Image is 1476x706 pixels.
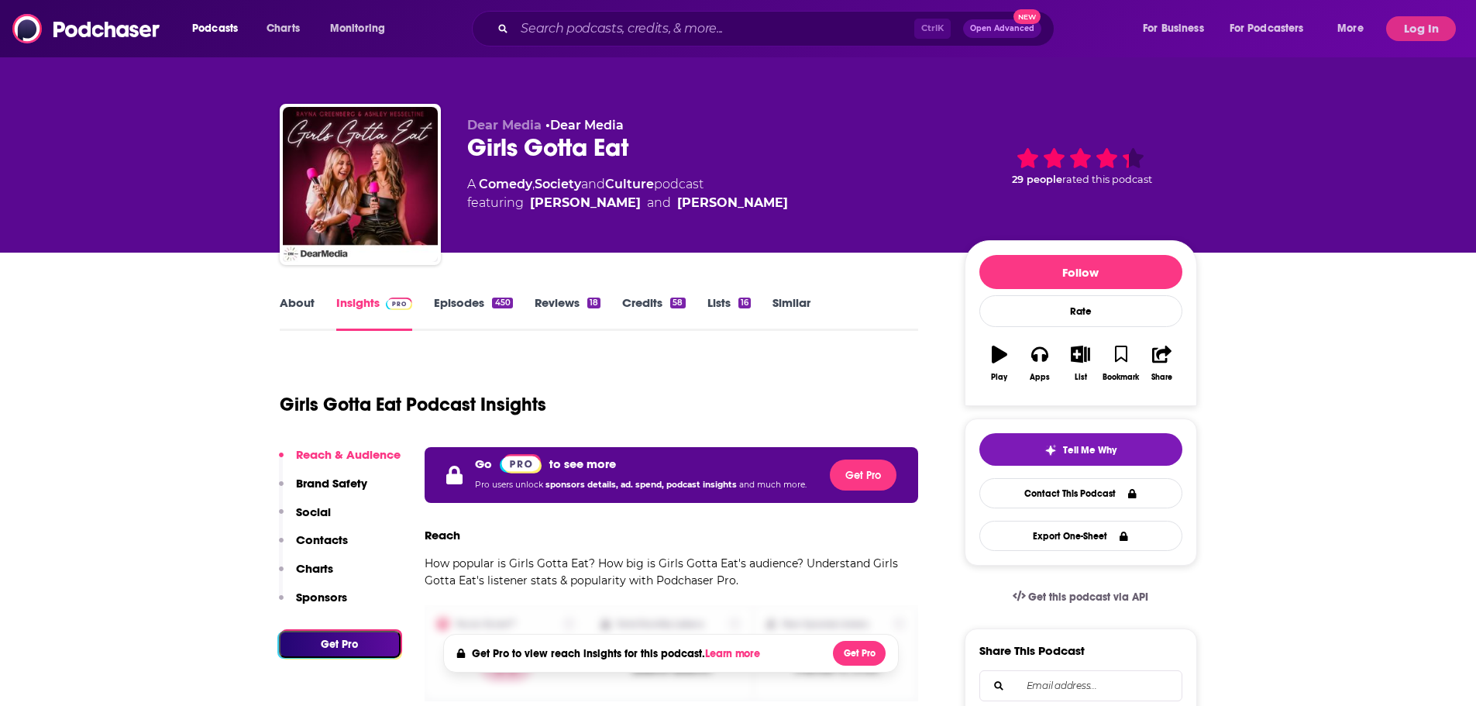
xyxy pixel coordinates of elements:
h3: Reach [425,528,460,542]
div: Bookmark [1103,373,1139,382]
span: 29 people [1012,174,1062,185]
span: • [545,118,624,133]
img: Podchaser Pro [386,298,413,310]
button: tell me why sparkleTell Me Why [979,433,1182,466]
a: Dear Media [550,118,624,133]
a: InsightsPodchaser Pro [336,295,413,331]
span: , [532,177,535,191]
img: Podchaser Pro [500,454,542,474]
a: Culture [605,177,654,191]
div: Rate [979,295,1182,327]
button: Contacts [279,532,348,561]
a: [PERSON_NAME] [530,194,641,212]
span: More [1337,18,1364,40]
button: open menu [1220,16,1326,41]
a: Lists16 [707,295,751,331]
div: List [1075,373,1087,382]
a: Contact This Podcast [979,478,1182,508]
input: Email address... [993,671,1169,701]
a: Credits58 [622,295,685,331]
span: Podcasts [192,18,238,40]
span: featuring [467,194,788,212]
button: Social [279,505,331,533]
button: open menu [319,16,405,41]
a: Similar [772,295,810,331]
button: Share [1141,336,1182,391]
button: Reach & Audience [279,447,401,476]
span: Get this podcast via API [1028,591,1148,604]
button: Brand Safety [279,476,367,505]
a: Get this podcast via API [1000,578,1161,616]
span: New [1013,9,1041,24]
div: 16 [738,298,751,308]
a: Reviews18 [535,295,600,331]
p: Contacts [296,532,348,547]
p: Social [296,505,331,519]
span: Charts [267,18,300,40]
button: open menu [1326,16,1383,41]
span: For Business [1143,18,1204,40]
button: Get Pro [279,631,401,658]
div: Apps [1030,373,1050,382]
p: Pro users unlock and much more. [475,474,807,497]
h4: Get Pro to view reach insights for this podcast. [472,647,764,660]
button: Get Pro [830,460,896,491]
button: Bookmark [1101,336,1141,391]
button: Follow [979,255,1182,289]
a: Charts [256,16,309,41]
span: Dear Media [467,118,542,133]
p: to see more [549,456,616,471]
a: About [280,295,315,331]
span: Open Advanced [970,25,1034,33]
span: Ctrl K [914,19,951,39]
button: Open AdvancedNew [963,19,1041,38]
p: Go [475,456,492,471]
span: and [581,177,605,191]
span: and [647,194,671,212]
img: tell me why sparkle [1044,444,1057,456]
div: 29 peoplerated this podcast [965,118,1197,214]
a: Comedy [479,177,532,191]
button: Apps [1020,336,1060,391]
button: Log In [1386,16,1456,41]
button: List [1060,336,1100,391]
a: Society [535,177,581,191]
button: Play [979,336,1020,391]
button: open menu [1132,16,1223,41]
p: Sponsors [296,590,347,604]
div: 18 [587,298,600,308]
img: Girls Gotta Eat [283,107,438,262]
button: open menu [181,16,258,41]
div: 450 [492,298,512,308]
input: Search podcasts, credits, & more... [514,16,914,41]
span: sponsors details, ad. spend, podcast insights [545,480,739,490]
a: Pro website [500,453,542,474]
div: Search podcasts, credits, & more... [487,11,1069,46]
span: For Podcasters [1230,18,1304,40]
h1: Girls Gotta Eat Podcast Insights [280,393,546,416]
span: rated this podcast [1062,174,1152,185]
button: Export One-Sheet [979,521,1182,551]
a: [PERSON_NAME] [677,194,788,212]
p: Brand Safety [296,476,367,491]
div: Play [991,373,1007,382]
span: Tell Me Why [1063,444,1116,456]
button: Learn more [705,648,764,660]
a: Episodes450 [434,295,512,331]
p: How popular is Girls Gotta Eat? How big is Girls Gotta Eat's audience? Understand Girls Gotta Eat... [425,555,919,589]
p: Reach & Audience [296,447,401,462]
div: A podcast [467,175,788,212]
div: Search followers [979,670,1182,701]
img: Podchaser - Follow, Share and Rate Podcasts [12,14,161,43]
div: Share [1151,373,1172,382]
button: Charts [279,561,333,590]
div: 58 [670,298,685,308]
button: Get Pro [833,641,886,666]
p: Charts [296,561,333,576]
button: Sponsors [279,590,347,618]
span: Monitoring [330,18,385,40]
h3: Share This Podcast [979,643,1085,658]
